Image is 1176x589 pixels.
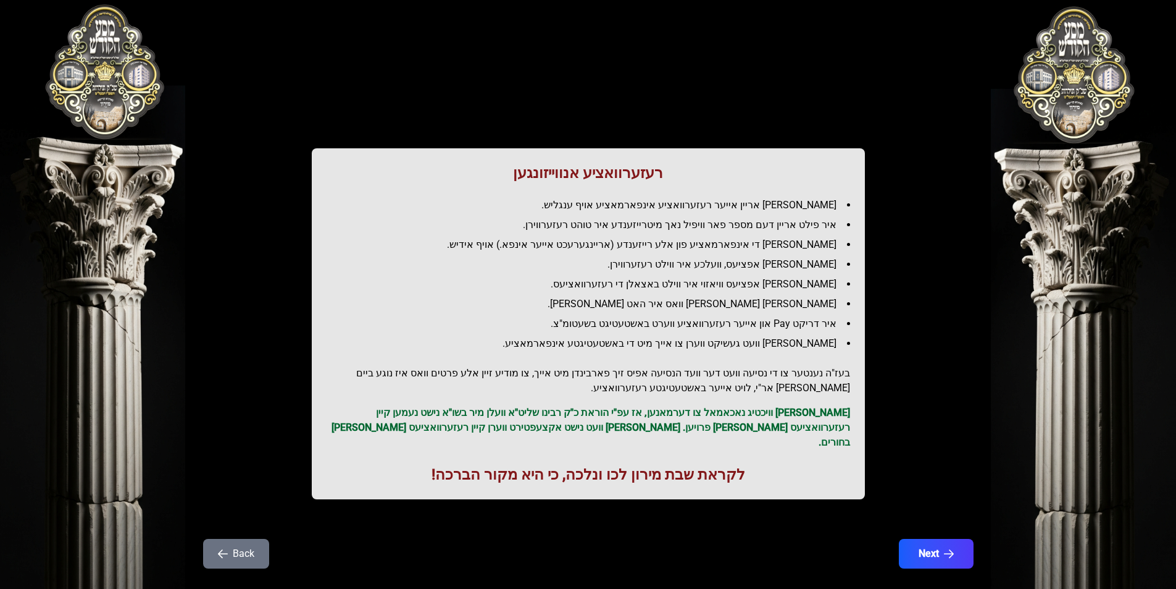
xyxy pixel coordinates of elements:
[336,237,850,252] li: [PERSON_NAME] די אינפארמאציע פון אלע רייזענדע (אריינגערעכט אייער אינפא.) אויף אידיש.
[327,405,850,450] p: [PERSON_NAME] וויכטיג נאכאמאל צו דערמאנען, אז עפ"י הוראת כ"ק רבינו שליט"א וועלן מיר בשו"א נישט נע...
[327,366,850,396] h2: בעז"ה נענטער צו די נסיעה וועט דער וועד הנסיעה אפיס זיך פארבינדן מיט אייך, צו מודיע זיין אלע פרטים...
[327,465,850,485] h1: לקראת שבת מירון לכו ונלכה, כי היא מקור הברכה!
[336,316,850,331] li: איר דריקט Pay און אייער רעזערוואציע ווערט באשטעטיגט בשעטומ"צ.
[336,297,850,311] li: [PERSON_NAME] [PERSON_NAME] וואס איר האט [PERSON_NAME].
[336,218,850,232] li: איר פילט אריין דעם מספר פאר וויפיל נאך מיטרייזענדע איר טוהט רעזערווירן.
[336,257,850,272] li: [PERSON_NAME] אפציעס, וועלכע איר ווילט רעזערווירן.
[336,336,850,351] li: [PERSON_NAME] וועט געשיקט ווערן צו אייך מיט די באשטעטיגטע אינפארמאציע.
[327,163,850,183] h1: רעזערוואציע אנווייזונגען
[336,198,850,213] li: [PERSON_NAME] אריין אייער רעזערוואציע אינפארמאציע אויף ענגליש.
[899,539,974,569] button: Next
[203,539,269,569] button: Back
[336,277,850,292] li: [PERSON_NAME] אפציעס וויאזוי איר ווילט באצאלן די רעזערוואציעס.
